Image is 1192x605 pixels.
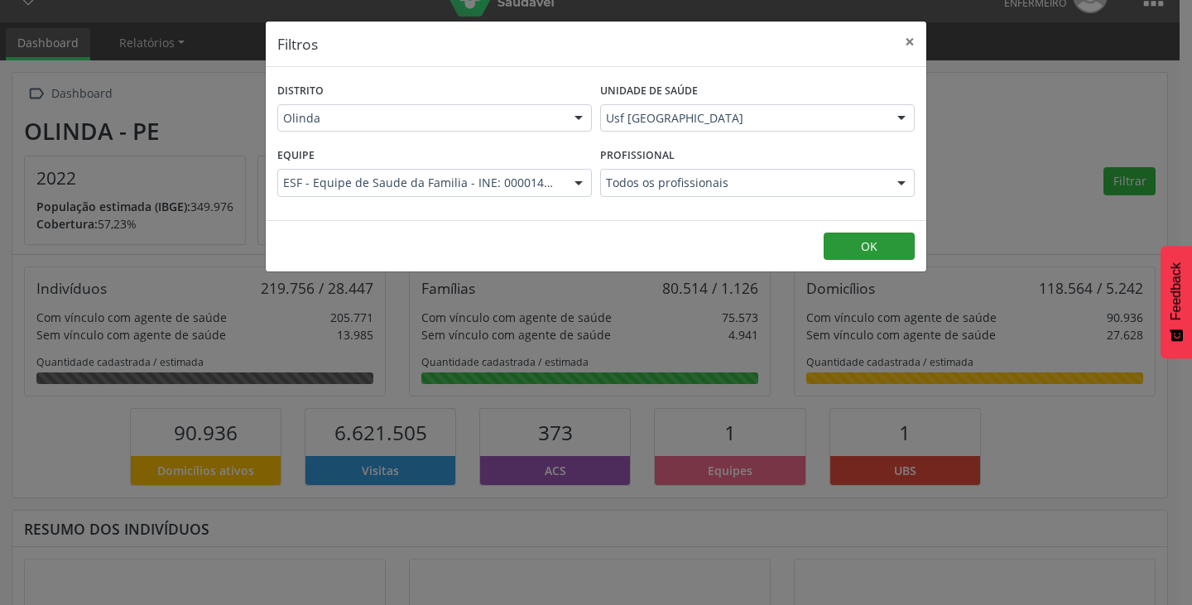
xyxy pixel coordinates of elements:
span: Todos os profissionais [606,175,881,191]
h5: Filtros [277,33,318,55]
span: ESF - Equipe de Saude da Familia - INE: 0000148237 [283,175,558,191]
span: Feedback [1169,262,1184,320]
button: Feedback - Mostrar pesquisa [1161,246,1192,358]
span: Olinda [283,110,558,127]
span: Usf [GEOGRAPHIC_DATA] [606,110,881,127]
label: Equipe [277,143,315,169]
label: Distrito [277,79,324,104]
label: Unidade de saúde [600,79,698,104]
button: OK [824,233,915,261]
label: Profissional [600,143,675,169]
button: Close [893,22,926,62]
